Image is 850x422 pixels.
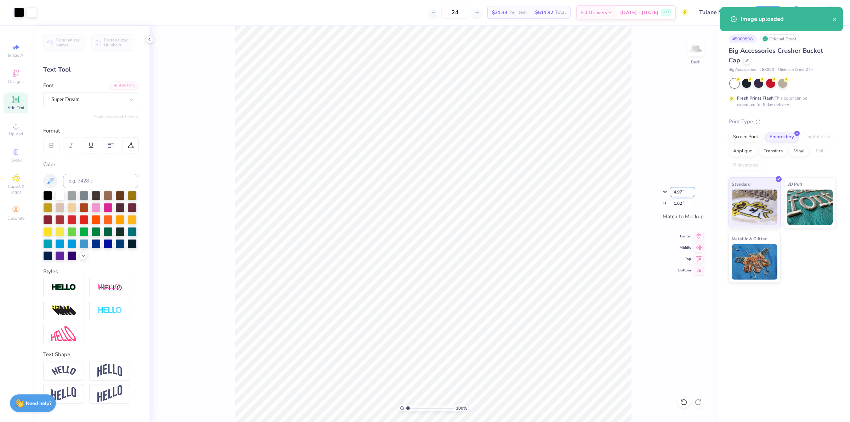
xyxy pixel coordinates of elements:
img: Metallic & Glitter [732,244,777,280]
span: Metallic & Glitter [732,235,767,242]
input: – – [441,6,469,19]
div: Add Font [110,81,138,90]
input: e.g. 7428 c [63,174,138,188]
div: Format [43,127,139,135]
img: Flag [51,387,76,401]
button: Switch to Greek Letters [94,114,138,120]
div: Digital Print [801,132,835,142]
span: Greek [11,157,22,163]
img: 3D Puff [787,190,833,225]
input: Untitled Design [694,5,746,19]
div: Text Tool [43,65,138,74]
span: Est. Delivery [580,9,607,16]
span: Middle [678,245,691,250]
img: Arc [51,366,76,376]
span: Top [678,257,691,261]
span: $21.33 [492,9,507,16]
img: Negative Space [97,306,122,315]
div: Styles [43,268,138,276]
div: Image uploaded [741,15,832,23]
div: Print Type [729,118,836,126]
span: Designs [8,79,24,84]
span: Image AI [8,52,24,58]
span: Bottom [678,268,691,273]
span: FREE [663,10,670,15]
span: # BX003 [759,67,774,73]
strong: Fresh Prints Flash: [737,95,775,101]
div: Transfers [759,146,787,157]
img: Rise [97,385,122,403]
span: Clipart & logos [4,184,28,195]
span: 3D Puff [787,180,802,188]
div: Original Proof [760,34,800,43]
strong: Need help? [26,400,51,407]
span: Big Accessories Crusher Bucket Cap [729,46,823,64]
span: Minimum Order: 24 + [778,67,813,73]
div: Rhinestones [729,160,763,171]
span: Total [555,9,566,16]
img: Shadow [97,283,122,292]
span: $511.92 [535,9,553,16]
div: Foil [811,146,828,157]
img: Standard [732,190,777,225]
img: Arch [97,364,122,377]
div: This color can be expedited for 5 day delivery. [737,95,824,108]
div: Back [691,59,700,65]
span: Personalized Numbers [104,38,129,47]
span: Decorate [7,215,24,221]
span: Personalized Names [56,38,81,47]
div: Text Shape [43,350,138,359]
div: Vinyl [789,146,809,157]
div: Applique [729,146,757,157]
span: [DATE] - [DATE] [620,9,658,16]
img: 3d Illusion [51,305,76,316]
span: 100 % [456,405,467,411]
img: Back [688,41,703,55]
span: Big Accessories [729,67,756,73]
span: Upload [9,131,23,137]
span: Center [678,234,691,239]
div: Color [43,161,138,169]
span: Standard [732,180,750,188]
button: close [832,15,837,23]
label: Font [43,81,54,90]
img: Free Distort [51,326,76,341]
img: Stroke [51,283,76,292]
span: Per Item [509,9,527,16]
div: Screen Print [729,132,763,142]
span: Add Text [7,105,24,111]
div: Embroidery [765,132,799,142]
div: # 506989G [729,34,757,43]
